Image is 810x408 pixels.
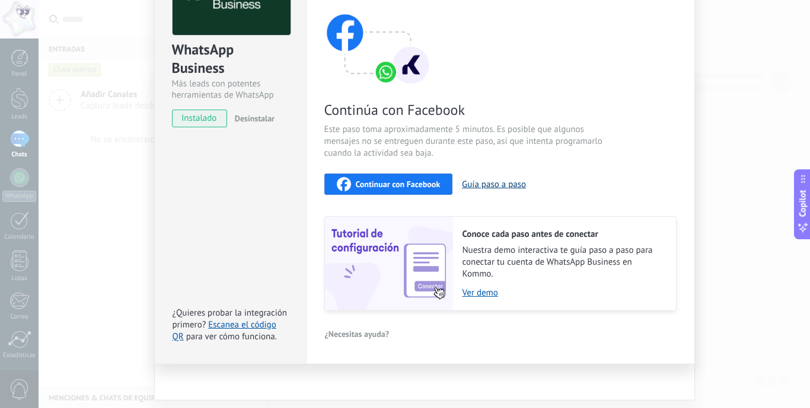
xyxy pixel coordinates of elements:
button: Guía paso a paso [462,179,526,190]
span: Este paso toma aproximadamente 5 minutos. Es posible que algunos mensajes no se entreguen durante... [324,124,607,159]
span: ¿Quieres probar la integración primero? [173,307,288,330]
div: WhatsApp Business [172,40,289,78]
button: Desinstalar [230,110,275,127]
span: ¿Necesitas ayuda? [325,330,390,338]
h2: Conoce cada paso antes de conectar [463,229,664,240]
span: Copilot [797,189,809,217]
span: para ver cómo funciona. [186,331,277,342]
span: Continuar con Facebook [356,180,441,188]
span: Desinstalar [235,113,275,124]
button: ¿Necesitas ayuda? [324,325,390,343]
span: Continúa con Facebook [324,101,607,119]
a: Escanea el código QR [173,319,276,342]
button: Continuar con Facebook [324,174,453,195]
div: Más leads con potentes herramientas de WhatsApp [172,78,289,101]
span: Nuestra demo interactiva te guía paso a paso para conectar tu cuenta de WhatsApp Business en Kommo. [463,245,664,280]
span: instalado [173,110,227,127]
a: Ver demo [463,287,664,298]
